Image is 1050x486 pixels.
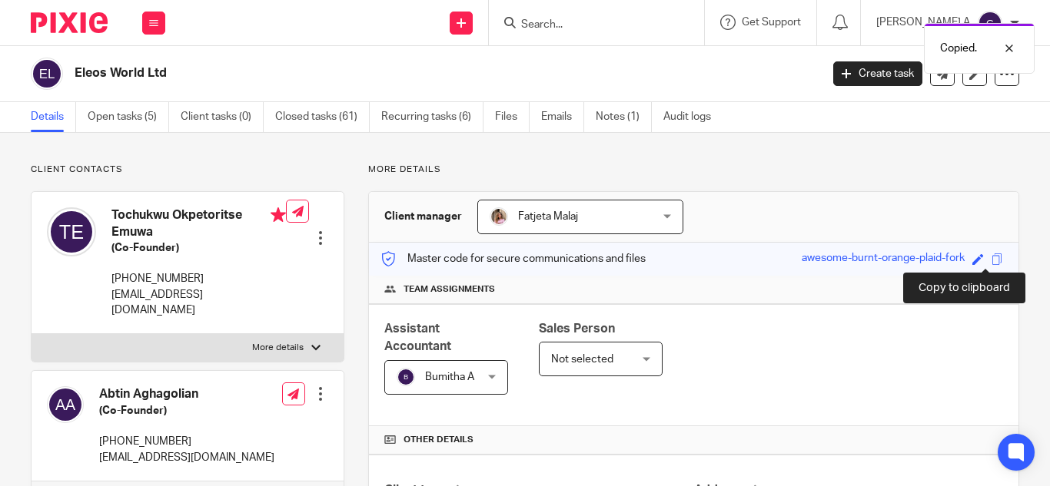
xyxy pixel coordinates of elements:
[404,283,495,296] span: Team assignments
[47,207,96,256] img: svg%3E
[520,18,658,32] input: Search
[384,209,462,224] h3: Client manager
[111,271,286,286] p: [PHONE_NUMBER]
[495,102,530,132] a: Files
[111,240,286,256] h5: (Co-Founder)
[551,354,613,365] span: Not selected
[978,11,1002,35] img: svg%3E
[380,251,646,266] p: Master code for secure communications and files
[99,450,274,465] p: [EMAIL_ADDRESS][DOMAIN_NAME]
[596,102,652,132] a: Notes (1)
[99,403,274,418] h5: (Co-Founder)
[404,434,473,446] span: Other details
[539,322,615,335] span: Sales Person
[275,102,370,132] a: Closed tasks (61)
[31,102,76,132] a: Details
[181,102,264,132] a: Client tasks (0)
[490,207,508,226] img: MicrosoftTeams-image%20(5).png
[99,434,274,449] p: [PHONE_NUMBER]
[31,58,63,90] img: svg%3E
[397,368,415,386] img: svg%3E
[271,207,286,223] i: Primary
[802,250,965,268] div: awesome-burnt-orange-plaid-fork
[518,211,578,222] span: Fatjeta Malaj
[31,12,108,33] img: Pixie
[111,287,286,319] p: [EMAIL_ADDRESS][DOMAIN_NAME]
[99,386,274,402] h4: Abtin Aghagolian
[541,102,584,132] a: Emails
[663,102,723,132] a: Audit logs
[88,102,169,132] a: Open tasks (5)
[940,41,977,56] p: Copied.
[381,102,483,132] a: Recurring tasks (6)
[425,372,474,382] span: Bumitha A
[833,61,922,86] a: Create task
[111,207,286,240] h4: Tochukwu Okpetoritse Emuwa
[31,164,344,176] p: Client contacts
[75,65,663,81] h2: Eleos World Ltd
[384,322,451,352] span: Assistant Accountant
[252,342,304,354] p: More details
[47,386,84,423] img: svg%3E
[368,164,1019,176] p: More details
